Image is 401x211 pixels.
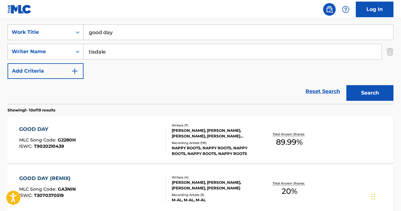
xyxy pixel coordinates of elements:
[8,116,393,163] a: GOOD DAYMLC Song Code:G2280HISWC:T9020210439Writers (7)[PERSON_NAME], [PERSON_NAME], [PERSON_NAME...
[19,137,58,143] span: MLC Song Code :
[282,186,297,197] span: 20 %
[356,2,393,17] a: Log In
[172,180,257,191] div: [PERSON_NAME], [PERSON_NAME], [PERSON_NAME], [PERSON_NAME]
[172,197,257,203] div: M-AL, M-AL, M-AL
[172,123,257,128] div: Writers ( 7 )
[58,186,76,192] span: GA3NIN
[19,143,34,149] span: ISWC :
[273,132,306,136] p: Total Known Shares:
[19,175,76,182] div: GOOD DAY (REMIX)
[34,193,64,198] span: T3070370519
[172,193,257,197] div: Recording Artists ( 3 )
[172,128,257,139] div: [PERSON_NAME], [PERSON_NAME], [PERSON_NAME], [PERSON_NAME] [PERSON_NAME] [PERSON_NAME], [PERSON_N...
[371,187,375,206] div: Drag
[276,136,303,148] span: 89.99 %
[326,6,333,13] img: search
[172,145,257,157] div: NAPPY ROOTS, NAPPY ROOTS, NAPPY ROOTS, NAPPY ROOTS, NAPPY ROOTS
[172,175,257,180] div: Writers ( 4 )
[34,143,64,149] span: T9020210439
[370,181,401,211] iframe: Chat Widget
[8,107,55,113] p: Showing 1 - 10 of 19 results
[58,137,76,143] span: G2280H
[8,5,32,14] img: MLC Logo
[12,48,68,55] div: Writer Name
[339,3,352,16] div: Help
[387,44,393,59] img: Delete Criterion
[346,85,393,101] button: Search
[8,24,393,104] form: Search Form
[71,67,79,75] img: 9d2ae6d4665cec9f34b9.svg
[172,141,257,145] div: Recording Artists ( 191 )
[8,63,84,79] button: Add Criteria
[273,181,306,186] p: Total Known Shares:
[302,85,343,98] a: Reset Search
[19,193,34,198] span: ISWC :
[19,186,58,192] span: MLC Song Code :
[19,126,76,133] div: GOOD DAY
[342,6,350,13] img: help
[323,3,336,16] a: Public Search
[12,28,68,36] div: Work Title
